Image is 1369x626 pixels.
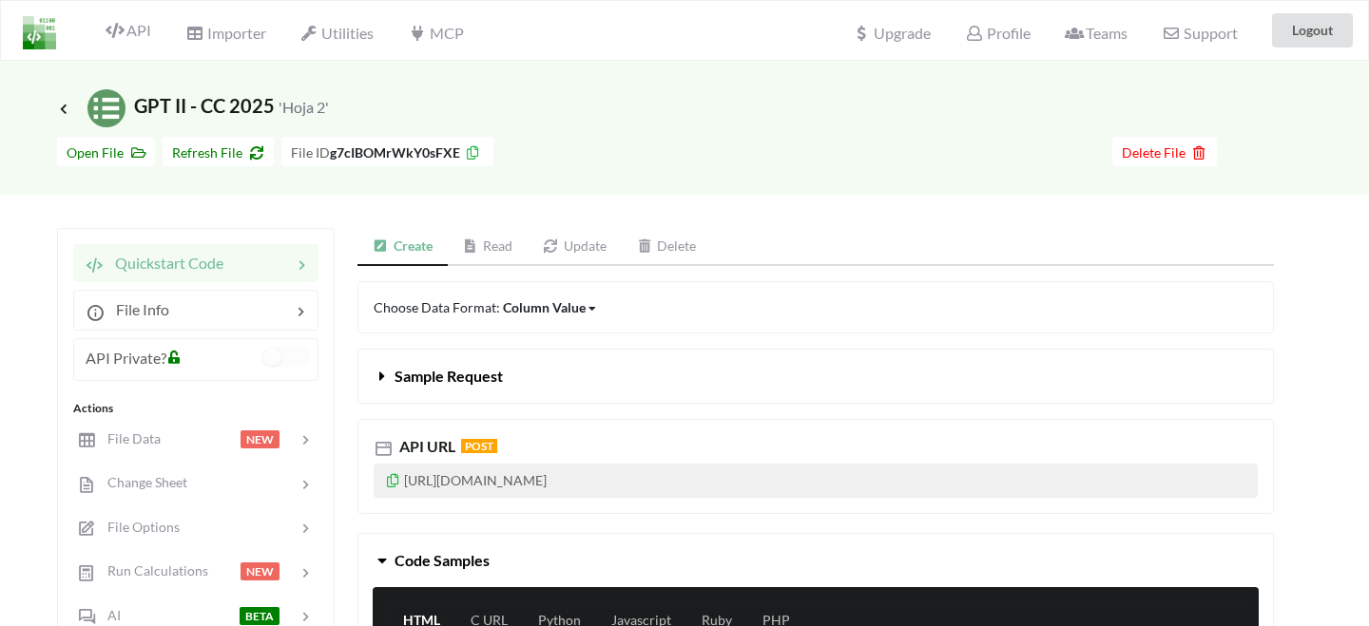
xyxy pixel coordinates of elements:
[853,26,931,41] span: Upgrade
[395,437,455,455] span: API URL
[96,607,121,623] span: AI
[395,367,503,385] span: Sample Request
[241,562,280,580] span: NEW
[86,349,166,367] span: API Private?
[96,474,187,490] span: Change Sheet
[374,464,1258,498] p: [URL][DOMAIN_NAME]
[185,24,265,42] span: Importer
[104,254,223,272] span: Quickstart Code
[395,551,490,569] span: Code Samples
[96,562,208,579] span: Run Calculations
[358,350,1273,403] button: Sample Request
[461,439,497,453] span: POST
[1122,144,1207,161] span: Delete File
[503,297,586,317] div: Column Value
[408,24,463,42] span: MCP
[57,94,329,117] span: GPT II - CC 2025
[106,21,151,39] span: API
[57,137,155,166] button: Open File
[1112,137,1217,166] button: Delete File
[23,16,56,49] img: LogoIcon.png
[374,299,598,315] span: Choose Data Format:
[622,228,712,266] a: Delete
[73,400,318,417] div: Actions
[357,228,448,266] a: Create
[279,98,329,116] small: 'Hoja 2'
[300,24,374,42] span: Utilities
[1162,26,1237,41] span: Support
[172,144,264,161] span: Refresh File
[528,228,622,266] a: Update
[105,300,169,318] span: File Info
[241,430,280,448] span: NEW
[87,89,125,127] img: /static/media/sheets.7a1b7961.svg
[96,519,180,535] span: File Options
[448,228,529,266] a: Read
[330,144,460,161] b: g7cIBOMrWkY0sFXE
[240,607,280,625] span: BETA
[291,144,330,161] span: File ID
[96,430,161,446] span: File Data
[358,534,1273,587] button: Code Samples
[965,24,1030,42] span: Profile
[163,137,274,166] button: Refresh File
[1065,24,1128,42] span: Teams
[67,144,145,161] span: Open File
[1272,13,1353,47] button: Logout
